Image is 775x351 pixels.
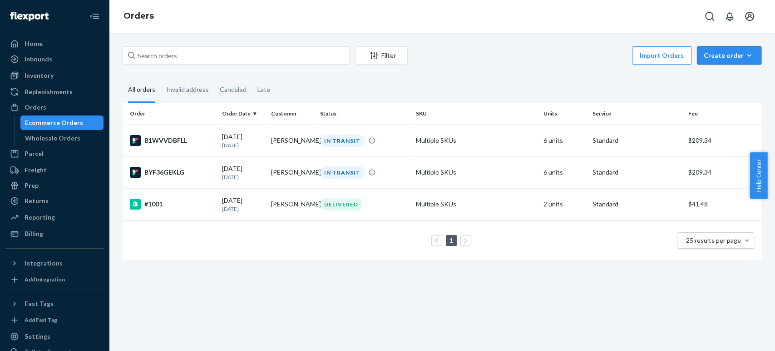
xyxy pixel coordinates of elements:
[5,274,104,285] a: Add Integration
[25,316,57,324] div: Add Fast Tag
[267,156,316,188] td: [PERSON_NAME]
[123,46,350,65] input: Search orders
[448,236,455,244] a: Page 1 is your current page
[25,213,55,222] div: Reporting
[25,229,43,238] div: Billing
[697,46,761,65] button: Create order
[320,166,365,179] div: IN TRANSIT
[20,131,104,145] a: Wholesale Orders
[25,165,47,175] div: Freight
[5,194,104,208] a: Returns
[5,256,104,271] button: Integrations
[320,135,365,147] div: IN TRANSIT
[412,125,540,156] td: Multiple SKUs
[5,68,104,83] a: Inventory
[686,236,741,244] span: 25 results per page
[5,163,104,177] a: Freight
[128,78,155,103] div: All orders
[20,115,104,130] a: Ecommerce Orders
[267,125,316,156] td: [PERSON_NAME]
[222,205,264,213] p: [DATE]
[123,11,154,21] a: Orders
[130,167,215,178] div: BYF36GEKLG
[5,85,104,99] a: Replenishments
[85,7,104,25] button: Close Navigation
[5,178,104,193] a: Prep
[25,196,49,206] div: Returns
[25,332,50,341] div: Settings
[130,135,215,146] div: B1WVVDBFLL
[750,152,767,199] button: Help Center
[271,110,313,117] div: Customer
[25,103,46,112] div: Orders
[5,210,104,225] a: Reporting
[25,71,54,80] div: Inventory
[25,55,52,64] div: Inbounds
[740,7,759,25] button: Open account menu
[25,118,83,127] div: Ecommerce Orders
[632,46,691,65] button: Import Orders
[592,136,681,145] p: Standard
[166,78,209,101] div: Invalid address
[412,156,540,188] td: Multiple SKUs
[316,103,412,125] th: Status
[540,103,589,125] th: Units
[592,200,681,209] p: Standard
[320,198,362,211] div: DELIVERED
[685,156,761,188] td: $209.34
[25,39,43,48] div: Home
[222,132,264,149] div: [DATE]
[222,196,264,213] div: [DATE]
[10,12,49,21] img: Flexport logo
[130,199,215,210] div: #1001
[5,226,104,241] a: Billing
[5,329,104,344] a: Settings
[721,7,739,25] button: Open notifications
[267,188,316,220] td: [PERSON_NAME]
[5,52,104,66] a: Inbounds
[704,51,755,60] div: Create order
[412,188,540,220] td: Multiple SKUs
[25,149,44,158] div: Parcel
[355,46,408,65] button: Filter
[25,299,54,308] div: Fast Tags
[25,181,39,190] div: Prep
[540,125,589,156] td: 6 units
[685,103,761,125] th: Fee
[701,7,719,25] button: Open Search Box
[218,103,267,125] th: Order Date
[592,168,681,177] p: Standard
[540,188,589,220] td: 2 units
[355,51,407,60] div: Filter
[685,125,761,156] td: $209.34
[5,315,104,326] a: Add Fast Tag
[5,146,104,161] a: Parcel
[25,276,65,283] div: Add Integration
[685,188,761,220] td: $41.48
[222,141,264,149] p: [DATE]
[257,78,270,101] div: Late
[412,103,540,125] th: SKU
[25,134,80,143] div: Wholesale Orders
[5,36,104,51] a: Home
[589,103,685,125] th: Service
[540,156,589,188] td: 6 units
[222,173,264,181] p: [DATE]
[220,78,247,101] div: Canceled
[123,103,218,125] th: Order
[5,296,104,311] button: Fast Tags
[25,259,63,268] div: Integrations
[25,87,73,96] div: Replenishments
[116,3,161,30] ol: breadcrumbs
[222,164,264,181] div: [DATE]
[5,100,104,115] a: Orders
